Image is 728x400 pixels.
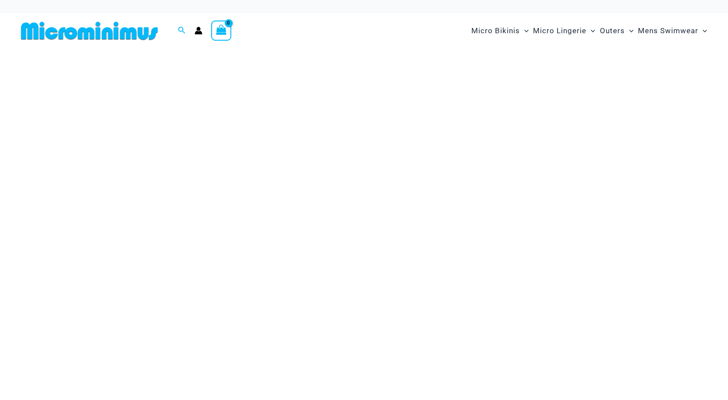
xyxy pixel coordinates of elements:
[600,20,625,42] span: Outers
[17,21,161,41] img: MM SHOP LOGO FLAT
[531,17,597,44] a: Micro LingerieMenu ToggleMenu Toggle
[698,20,707,42] span: Menu Toggle
[469,17,531,44] a: Micro BikinisMenu ToggleMenu Toggle
[625,20,634,42] span: Menu Toggle
[636,17,709,44] a: Mens SwimwearMenu ToggleMenu Toggle
[586,20,595,42] span: Menu Toggle
[195,27,202,35] a: Account icon link
[471,20,520,42] span: Micro Bikinis
[533,20,586,42] span: Micro Lingerie
[22,58,706,290] img: Waves Breaking Ocean Bikini Pack
[211,21,231,41] a: View Shopping Cart, empty
[468,16,711,45] nav: Site Navigation
[520,20,529,42] span: Menu Toggle
[598,17,636,44] a: OutersMenu ToggleMenu Toggle
[638,20,698,42] span: Mens Swimwear
[178,25,186,36] a: Search icon link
